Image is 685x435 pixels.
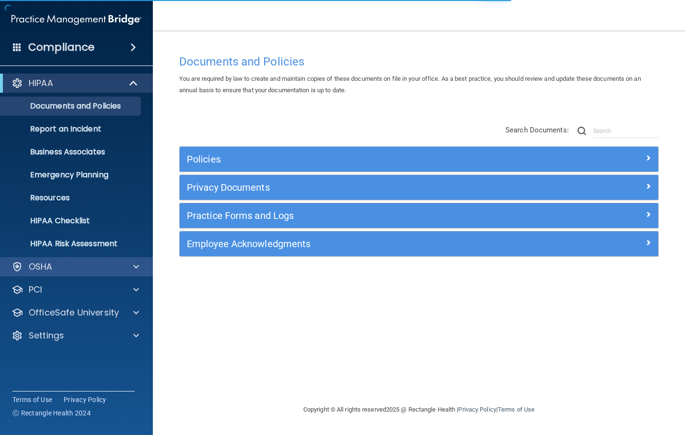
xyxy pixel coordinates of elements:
[187,152,651,167] a: Policies
[187,180,651,195] a: Privacy Documents
[6,124,137,134] p: Report an Incident
[187,210,532,221] h5: Practice Forms and Logs
[6,239,137,249] p: HIPAA Risk Assessment
[187,154,532,164] h5: Policies
[505,126,569,134] span: Search Documents:
[11,10,141,29] img: PMB logo
[187,182,532,193] h5: Privacy Documents
[187,208,651,223] a: Practice Forms and Logs
[29,261,53,272] p: OSHA
[12,395,52,404] a: Terms of Use
[29,77,53,89] p: HIPAA
[29,307,119,318] p: OfficeSafe University
[593,124,659,138] input: Search
[498,406,535,413] a: Terms of Use
[28,41,95,54] h4: Compliance
[458,406,496,413] a: Privacy Policy
[64,395,107,404] a: Privacy Policy
[6,170,137,180] p: Emergency Planning
[29,330,64,341] p: Settings
[179,55,659,68] h4: Documents and Policies
[11,307,139,318] a: OfficeSafe University
[6,101,137,111] p: Documents and Policies
[29,284,42,295] p: PCI
[6,147,137,157] p: Business Associates
[179,75,641,94] span: You are required by law to create and maintain copies of these documents on file in your office. ...
[187,236,651,251] a: Employee Acknowledgments
[11,77,139,89] a: HIPAA
[11,261,139,272] a: OSHA
[187,239,532,249] h5: Employee Acknowledgments
[6,193,137,203] p: Resources
[11,284,139,295] a: PCI
[578,127,586,135] img: ic-search.3b580494.png
[12,408,91,418] span: Ⓒ Rectangle Health 2024
[6,216,137,226] p: HIPAA Checklist
[245,394,593,425] div: Copyright © All rights reserved 2025 @ Rectangle Health | |
[11,330,139,341] a: Settings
